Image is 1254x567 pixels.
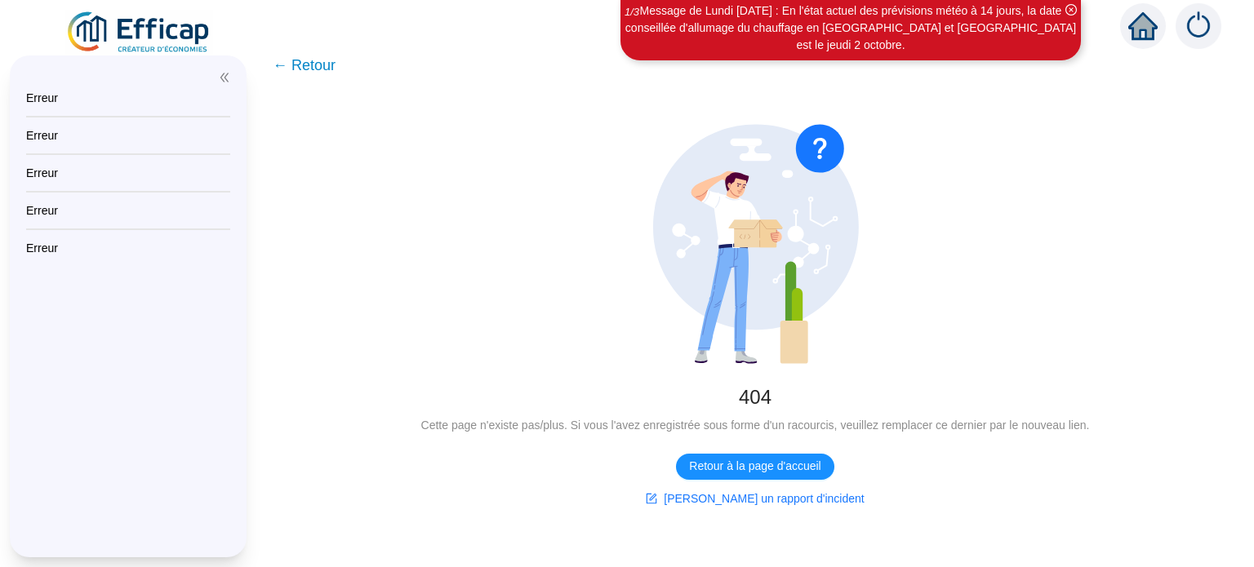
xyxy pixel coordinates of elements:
[65,10,213,55] img: efficap energie logo
[689,458,820,475] span: Retour à la page d'accueil
[1065,4,1077,16] span: close-circle
[26,127,230,144] div: Erreur
[282,384,1228,410] div: 404
[26,90,230,106] div: Erreur
[219,72,230,83] span: double-left
[623,2,1078,54] div: Message de Lundi [DATE] : En l'état actuel des prévisions météo à 14 jours, la date conseillée d'...
[1128,11,1158,41] span: home
[646,493,657,504] span: form
[282,417,1228,434] div: Cette page n'existe pas/plus. Si vous l'avez enregistrée sous forme d'un racourcis, veuillez remp...
[625,6,639,18] i: 1 / 3
[273,54,336,77] span: ← Retour
[26,165,230,181] div: Erreur
[26,202,230,219] div: Erreur
[26,240,230,256] div: Erreur
[664,490,864,507] span: [PERSON_NAME] un rapport d'incident
[633,486,877,512] button: [PERSON_NAME] un rapport d'incident
[676,454,834,480] button: Retour à la page d'accueil
[1176,3,1221,49] img: alerts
